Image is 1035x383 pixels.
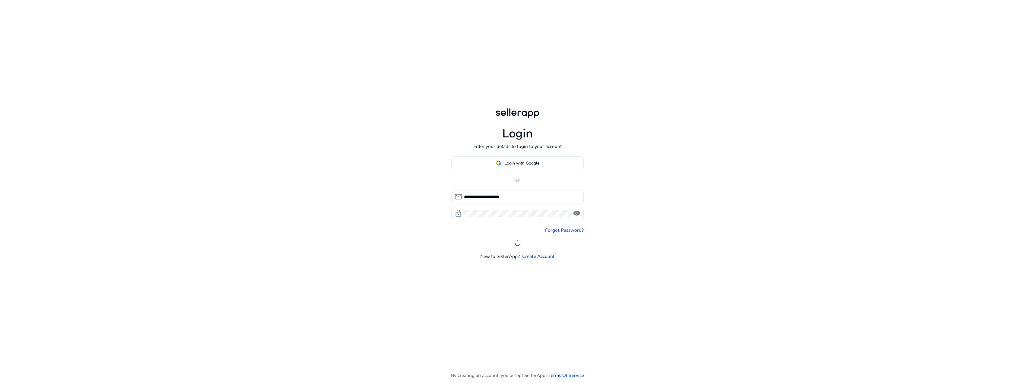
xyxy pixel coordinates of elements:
[573,209,581,217] span: visibility
[473,143,562,150] p: Enter your details to login to your account
[454,209,462,217] span: lock
[496,160,501,166] img: google-logo.svg
[504,160,539,166] span: Login with Google
[451,177,584,184] p: or
[548,372,584,379] a: Terms Of Service
[480,253,520,260] p: New to SellerApp?
[502,127,533,141] h1: Login
[451,156,584,170] button: Login with Google
[522,253,555,260] a: Create Account
[545,227,584,234] a: Forgot Password?
[454,193,462,201] span: mail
